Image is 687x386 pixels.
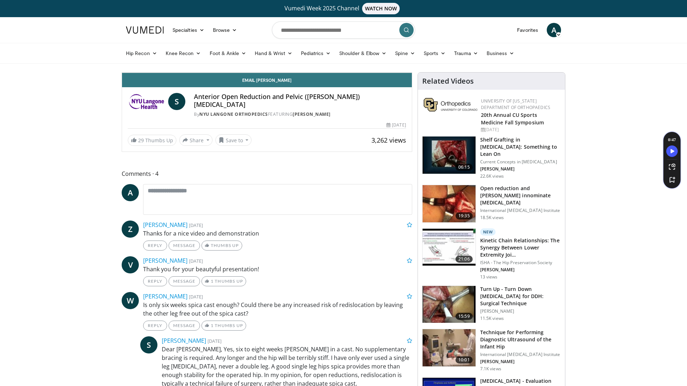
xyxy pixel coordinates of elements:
[122,292,139,309] a: W
[168,93,185,110] a: S
[424,98,477,112] img: 355603a8-37da-49b6-856f-e00d7e9307d3.png.150x105_q85_autocrop_double_scale_upscale_version-0.2.png
[215,134,252,146] button: Save to
[293,111,331,117] a: [PERSON_NAME]
[480,316,504,321] p: 11.5K views
[143,301,412,318] p: Is only six weeks spica cast enough? Could there be any increased risk of redislocation by leavin...
[423,329,476,366] img: 7f522bcd-aa55-495e-9b3d-2415a6d43c18.150x105_q85_crop-smart_upscale.jpg
[480,274,498,280] p: 13 views
[128,93,165,110] img: NYU Langone Orthopedics
[480,228,496,236] p: New
[480,267,561,273] p: [PERSON_NAME]
[480,237,561,258] h3: Kinetic Chain Relationships: The Synergy Between Lower Extremity Joi…
[128,135,176,146] a: 29 Thumbs Up
[143,229,412,238] p: Thanks for a nice video and demonstration
[122,169,412,178] span: Comments 4
[126,26,164,34] img: VuMedi Logo
[362,3,400,14] span: WATCH NOW
[480,308,561,314] p: [PERSON_NAME]
[480,329,561,350] h3: Technique for Performing Diagnostic Ultrasound of the Infant Hip
[211,278,214,284] span: 1
[143,221,187,229] a: [PERSON_NAME]
[422,228,561,280] a: 21:06 New Kinetic Chain Relationships: The Synergy Between Lower Extremity Joi… ISHA - The Hip Pr...
[122,256,139,273] a: V
[162,337,206,345] a: [PERSON_NAME]
[422,329,561,372] a: 10:01 Technique for Performing Diagnostic Ultrasound of the Infant Hip International [MEDICAL_DAT...
[480,359,561,365] p: [PERSON_NAME]
[423,229,476,266] img: 32a4bfa3-d390-487e-829c-9985ff2db92b.150x105_q85_crop-smart_upscale.jpg
[250,46,297,60] a: Hand & Wrist
[371,136,406,144] span: 3,262 views
[386,122,406,128] div: [DATE]
[143,257,187,264] a: [PERSON_NAME]
[168,23,209,37] a: Specialties
[169,241,200,251] a: Message
[143,241,167,251] a: Reply
[201,241,242,251] a: Thumbs Up
[422,77,474,85] h4: Related Videos
[138,137,144,144] span: 29
[422,185,561,223] a: 19:35 Open reduction and [PERSON_NAME] innominate [MEDICAL_DATA] International [MEDICAL_DATA] Ins...
[480,208,561,213] p: International [MEDICAL_DATA] Institute
[482,46,519,60] a: Business
[179,134,213,146] button: Share
[455,212,473,219] span: 19:35
[480,185,561,206] h3: Open reduction and [PERSON_NAME] innominate [MEDICAL_DATA]
[143,276,167,286] a: Reply
[297,46,335,60] a: Pediatrics
[122,221,139,238] a: Z
[480,173,504,179] p: 22.6K views
[391,46,419,60] a: Spine
[143,292,187,300] a: [PERSON_NAME]
[143,265,412,273] p: Thank you for your beautyful presentation!
[480,366,501,372] p: 7.1K views
[122,73,412,87] a: Email [PERSON_NAME]
[480,352,561,357] p: International [MEDICAL_DATA] Institute
[419,46,450,60] a: Sports
[455,356,473,363] span: 10:01
[209,23,242,37] a: Browse
[481,112,544,126] a: 20th Annual CU Sports Medicine Fall Symposium
[272,21,415,39] input: Search topics, interventions
[480,260,561,266] p: ISHA - The Hip Preservation Society
[480,159,561,165] p: Current Concepts in [MEDICAL_DATA]
[455,256,473,263] span: 21:06
[423,137,476,174] img: 6a56c852-449d-4c3f-843a-e2e05107bc3e.150x105_q85_crop-smart_upscale.jpg
[423,286,476,323] img: 323661_0000_1.png.150x105_q85_crop-smart_upscale.jpg
[455,164,473,171] span: 06:15
[205,46,251,60] a: Foot & Ankle
[481,98,550,110] a: University of [US_STATE] Department of Orthopaedics
[423,185,476,222] img: UFuN5x2kP8YLDu1n4xMDoxOjA4MTsiGN.150x105_q85_crop-smart_upscale.jpg
[480,136,561,158] h3: Shelf Grafting in [MEDICAL_DATA]: Something to Lean On
[199,111,268,117] a: NYU Langone Orthopedics
[208,338,221,344] small: [DATE]
[480,166,561,172] p: [PERSON_NAME]
[169,321,200,331] a: Message
[547,23,561,37] a: A
[513,23,542,37] a: Favorites
[189,222,203,228] small: [DATE]
[194,93,406,108] h4: Anterior Open Reduction and Pelvic ([PERSON_NAME]) [MEDICAL_DATA]
[481,127,559,133] div: [DATE]
[450,46,482,60] a: Trauma
[140,336,157,353] a: S
[194,111,406,118] div: By FEATURING
[122,184,139,201] a: A
[169,276,200,286] a: Message
[422,136,561,179] a: 06:15 Shelf Grafting in [MEDICAL_DATA]: Something to Lean On Current Concepts in [MEDICAL_DATA] [...
[211,323,214,328] span: 1
[201,321,246,331] a: 1 Thumbs Up
[335,46,391,60] a: Shoulder & Elbow
[422,286,561,323] a: 15:59 Turn Up - Turn Down [MEDICAL_DATA] for DDH: Surgical Technique [PERSON_NAME] 11.5K views
[143,321,167,331] a: Reply
[161,46,205,60] a: Knee Recon
[189,258,203,264] small: [DATE]
[480,215,504,221] p: 18.5K views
